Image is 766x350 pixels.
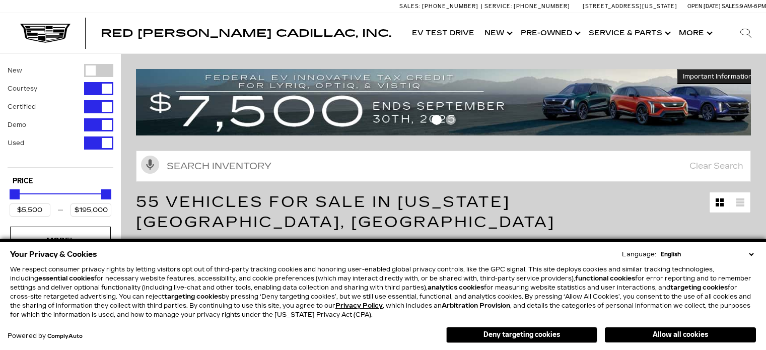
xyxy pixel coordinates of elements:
button: Allow all cookies [605,327,756,342]
div: Language: [622,251,656,257]
div: Filter by Vehicle Type [8,64,113,167]
strong: analytics cookies [428,284,484,291]
span: Service: [484,3,512,10]
span: 55 Vehicles for Sale in [US_STATE][GEOGRAPHIC_DATA], [GEOGRAPHIC_DATA] [136,193,555,231]
a: Service & Parts [584,13,674,53]
input: Minimum [10,203,50,217]
span: Go to slide 1 [432,115,442,125]
label: Used [8,138,24,148]
button: More [674,13,716,53]
svg: Click to toggle on voice search [141,156,159,174]
div: Powered by [8,333,83,339]
a: Privacy Policy [335,302,383,309]
span: Important Information [683,73,752,81]
span: Sales: [399,3,421,10]
label: Certified [8,102,36,112]
strong: targeting cookies [164,293,222,300]
a: ComplyAuto [47,333,83,339]
button: Important Information [677,69,758,84]
a: Pre-Owned [516,13,584,53]
select: Language Select [658,250,756,259]
a: [STREET_ADDRESS][US_STATE] [583,3,677,10]
div: Minimum Price [10,189,20,199]
h5: Price [13,177,108,186]
span: Sales: [722,3,740,10]
span: Open [DATE] [687,3,721,10]
div: ModelModel [10,227,111,254]
div: Model [35,235,86,246]
span: [PHONE_NUMBER] [422,3,478,10]
strong: Arbitration Provision [442,302,510,309]
label: New [8,65,22,76]
a: Red [PERSON_NAME] Cadillac, Inc. [101,28,391,38]
a: New [479,13,516,53]
label: Courtesy [8,84,37,94]
img: vrp-tax-ending-august-version [136,69,758,135]
div: Maximum Price [101,189,111,199]
span: Go to slide 2 [446,115,456,125]
label: Demo [8,120,26,130]
div: Price [10,186,111,217]
img: Cadillac Dark Logo with Cadillac White Text [20,24,71,43]
p: We respect consumer privacy rights by letting visitors opt out of third-party tracking cookies an... [10,265,756,319]
a: Service: [PHONE_NUMBER] [481,4,573,9]
span: 9 AM-6 PM [740,3,766,10]
span: [PHONE_NUMBER] [514,3,570,10]
span: Your Privacy & Cookies [10,247,97,261]
input: Search Inventory [136,151,751,182]
a: Sales: [PHONE_NUMBER] [399,4,481,9]
strong: essential cookies [38,275,94,282]
input: Maximum [71,203,111,217]
strong: functional cookies [575,275,635,282]
a: EV Test Drive [407,13,479,53]
span: Red [PERSON_NAME] Cadillac, Inc. [101,27,391,39]
button: Deny targeting cookies [446,327,597,343]
strong: targeting cookies [670,284,728,291]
